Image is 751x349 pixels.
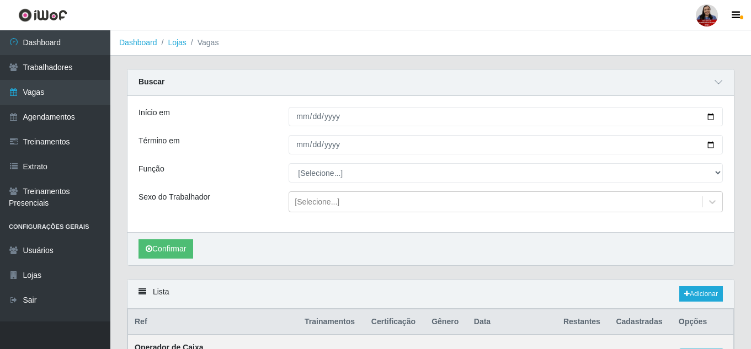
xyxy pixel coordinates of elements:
th: Restantes [557,309,609,335]
th: Certificação [365,309,425,335]
li: Vagas [187,37,219,49]
th: Gênero [425,309,467,335]
strong: Buscar [139,77,164,86]
label: Término em [139,135,180,147]
label: Início em [139,107,170,119]
th: Trainamentos [298,309,365,335]
button: Confirmar [139,239,193,259]
a: Lojas [168,38,186,47]
th: Opções [672,309,734,335]
nav: breadcrumb [110,30,751,56]
label: Sexo do Trabalhador [139,191,210,203]
th: Cadastradas [609,309,672,335]
label: Função [139,163,164,175]
div: [Selecione...] [295,196,339,208]
th: Data [467,309,557,335]
img: CoreUI Logo [18,8,67,22]
th: Ref [128,309,299,335]
div: Lista [127,280,734,309]
input: 00/00/0000 [289,107,723,126]
input: 00/00/0000 [289,135,723,154]
a: Dashboard [119,38,157,47]
a: Adicionar [679,286,723,302]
